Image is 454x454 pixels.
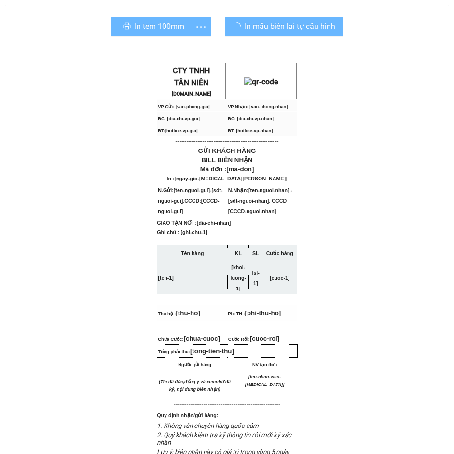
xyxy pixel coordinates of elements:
span: ĐT:[hotline-vp-gui] [158,128,197,133]
span: [sl-1] [252,270,260,286]
span: NV tạo đơn [252,362,277,367]
span: [ngay-gio-[MEDICAL_DATA][PERSON_NAME]] [174,176,287,181]
span: [dia-chi-nhan] [197,220,231,226]
span: Cước Rồi: [228,337,279,342]
span: [ten-nhan-vien-[MEDICAL_DATA]] [245,374,285,387]
span: ĐC: [dia-chi-vp-gui] [158,116,200,121]
span: [cuoc-roi] [250,335,279,342]
span: [CCCD-nguoi-gui] [158,198,219,214]
span: [chua-cuoc] [184,335,220,342]
span: GỬI KHÁCH HÀNG [198,147,256,154]
span: 1. Không vân chuyển hàng quốc cấm [157,422,259,429]
span: VP Gửi: [van-phong-gui] [158,104,209,109]
span: [sdt-nguoi-gui]. [158,187,222,214]
span: [ten-1] [158,275,174,281]
span: In : [166,176,287,181]
span: Chưa Cước: [158,337,220,342]
em: (Tôi đã đọc,đồng ý và xem [159,379,216,384]
span: [tong-tien-thu] [190,347,234,355]
strong: Cước hàng [266,250,293,256]
strong: [DOMAIN_NAME] [172,91,211,97]
span: CCCD: [158,198,219,214]
span: [ten-nguoi-nhan] - [228,187,292,214]
span: [sdt-nguoi-nhan]. CCCD : [228,198,290,214]
span: [thu-ho] [176,309,200,316]
strong: SL [252,250,259,256]
strong: KL [235,250,242,256]
span: [ma-don] [226,165,254,173]
span: ----------------------------------------------- [180,401,281,408]
span: N.Gửi: [158,187,222,214]
strong: Tên hàng [181,250,204,256]
span: GIAO TẬN NƠI : [157,220,231,226]
span: 2. Quý khách kiểm tra kỹ thông tin rồi mới ký xác nhận [157,431,291,446]
span: loading [233,22,245,30]
span: Thu hộ : [158,311,200,316]
span: N.Nhận: [228,187,292,214]
span: [CCCD-nguoi-nhan] [228,208,276,214]
span: T [174,78,179,87]
button: In mẫu biên lai tự cấu hình [225,17,343,36]
img: qr-code [244,77,278,86]
span: ĐC: [dia-chi-vp-nhan] [228,116,274,121]
em: như đã ký, nội dung biên nhận) [169,379,231,392]
span: ĐT: [hotline-vp-nhan] [228,128,273,133]
span: Phí TH : [228,311,281,316]
span: Mã đơn : [200,165,254,173]
span: VP Nhận: [van-phong-nhan] [228,104,288,109]
span: [ten-nguoi-gui] [174,187,210,193]
span: Tổng phải thu: [158,349,234,354]
span: ÂN NIÊN [179,78,208,87]
span: [khoi-luong-1] [231,264,247,291]
span: - [158,187,222,214]
span: BILL BIÊN NHẬN [201,156,253,164]
span: [phi-thu-ho] [245,309,281,316]
span: CTY TNHH [173,66,210,75]
span: In mẫu biên lai tự cấu hình [245,20,335,32]
span: --- [174,401,180,408]
strong: Quy định nhận/gửi hàng: [157,413,218,418]
span: ---------------------------------------------- [175,138,278,145]
span: Ghi chú : [ghi-chu-1] [157,229,207,243]
span: [cuoc-1] [270,275,289,281]
span: Người gửi hàng [178,362,211,367]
